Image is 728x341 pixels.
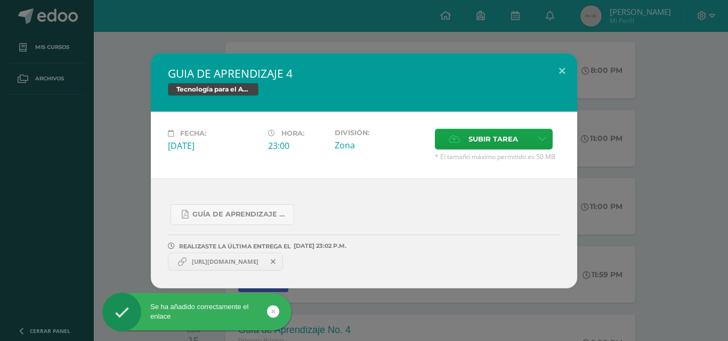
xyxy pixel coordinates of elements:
[468,129,518,149] span: Subir tarea
[168,253,283,271] a: https://drive.google.com/file/d/1FV2WKRxdmxjrfZ1z_nmtffMlhA3huH5W/view?usp=sharing
[168,83,258,96] span: Tecnología para el Aprendizaje y la Comunicación (Informática)
[179,243,291,250] span: REALIZASTE LA ÚLTIMA ENTREGA EL
[168,140,260,152] div: [DATE]
[187,257,264,266] span: [URL][DOMAIN_NAME]
[102,302,292,321] div: Se ha añadido correctamente el enlace
[547,53,577,89] button: Close (Esc)
[291,246,346,246] span: [DATE] 23:02 P.M.
[435,152,560,161] span: * El tamaño máximo permitido es 50 MB
[171,204,294,225] a: Guía De Aprendizaje 4.pdf
[335,139,426,151] div: Zona
[268,140,326,152] div: 23:00
[281,129,304,137] span: Hora:
[192,210,288,219] span: Guía De Aprendizaje 4.pdf
[168,66,560,81] h2: GUIA DE APRENDIZAJE 4
[335,129,426,137] label: División:
[264,256,282,268] span: Remover entrega
[180,129,206,137] span: Fecha:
